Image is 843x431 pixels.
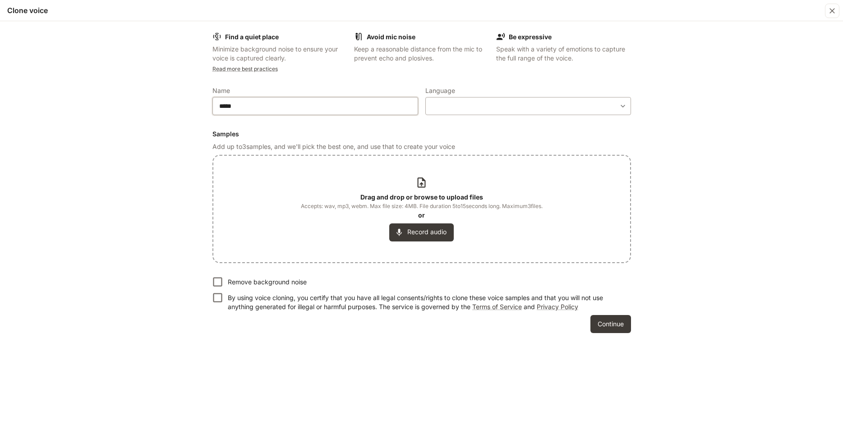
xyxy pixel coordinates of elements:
[496,45,631,63] p: Speak with a variety of emotions to capture the full range of the voice.
[367,33,415,41] b: Avoid mic noise
[426,102,631,111] div: ​
[472,303,522,311] a: Terms of Service
[418,211,425,219] b: or
[212,130,631,139] h6: Samples
[212,45,347,63] p: Minimize background noise to ensure your voice is captured clearly.
[212,142,631,151] p: Add up to 3 samples, and we'll pick the best one, and use that to create your voice
[225,33,279,41] b: Find a quiet place
[360,193,483,201] b: Drag and drop or browse to upload files
[301,202,543,211] span: Accepts: wav, mp3, webm. Max file size: 4MB. File duration 5 to 15 seconds long. Maximum 3 files.
[509,33,552,41] b: Be expressive
[228,293,624,311] p: By using voice cloning, you certify that you have all legal consents/rights to clone these voice ...
[389,223,454,241] button: Record audio
[590,315,631,333] button: Continue
[212,88,230,94] p: Name
[212,65,278,72] a: Read more best practices
[537,303,578,311] a: Privacy Policy
[354,45,489,63] p: Keep a reasonable distance from the mic to prevent echo and plosives.
[425,88,455,94] p: Language
[228,278,307,287] p: Remove background noise
[7,5,48,15] h5: Clone voice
